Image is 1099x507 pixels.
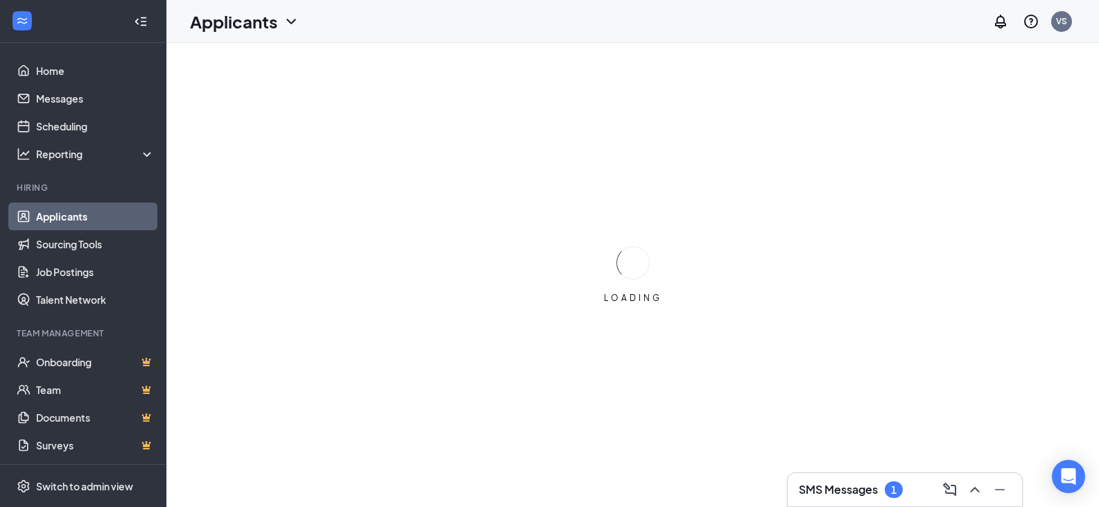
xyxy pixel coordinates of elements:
[992,481,1008,498] svg: Minimize
[36,479,133,493] div: Switch to admin view
[799,482,878,497] h3: SMS Messages
[36,57,155,85] a: Home
[17,479,31,493] svg: Settings
[891,484,897,496] div: 1
[17,147,31,161] svg: Analysis
[283,13,300,30] svg: ChevronDown
[190,10,277,33] h1: Applicants
[967,481,983,498] svg: ChevronUp
[942,481,958,498] svg: ComposeMessage
[598,292,668,304] div: LOADING
[36,376,155,404] a: TeamCrown
[992,13,1009,30] svg: Notifications
[36,112,155,140] a: Scheduling
[36,230,155,258] a: Sourcing Tools
[36,348,155,376] a: OnboardingCrown
[134,15,148,28] svg: Collapse
[36,258,155,286] a: Job Postings
[939,479,961,501] button: ComposeMessage
[989,479,1011,501] button: Minimize
[1056,15,1067,27] div: VS
[964,479,986,501] button: ChevronUp
[1023,13,1039,30] svg: QuestionInfo
[36,203,155,230] a: Applicants
[15,14,29,28] svg: WorkstreamLogo
[17,182,152,194] div: Hiring
[1052,460,1085,493] div: Open Intercom Messenger
[36,404,155,431] a: DocumentsCrown
[36,85,155,112] a: Messages
[17,327,152,339] div: Team Management
[36,147,155,161] div: Reporting
[36,286,155,313] a: Talent Network
[36,431,155,459] a: SurveysCrown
